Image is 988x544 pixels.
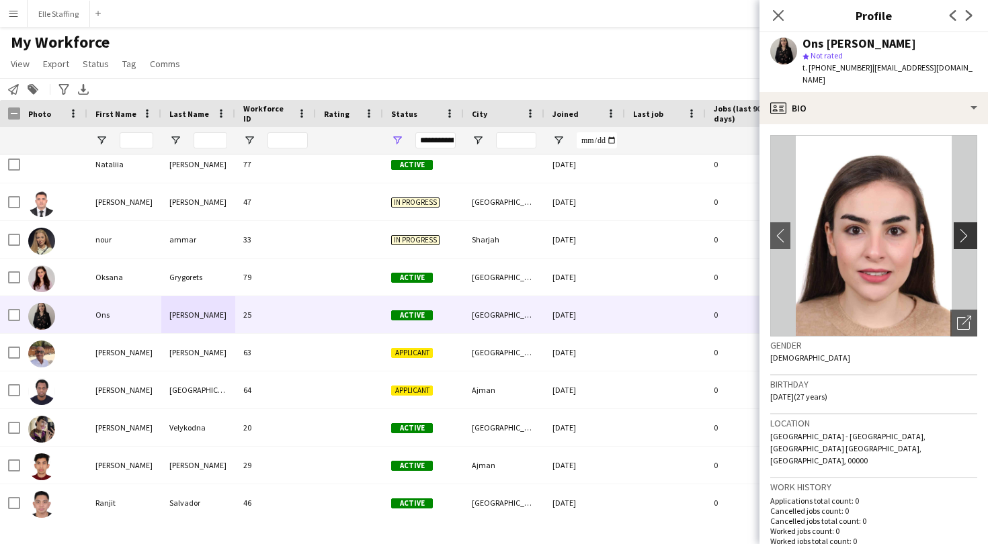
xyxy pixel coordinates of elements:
[391,461,433,471] span: Active
[544,447,625,484] div: [DATE]
[706,334,793,371] div: 0
[391,109,417,119] span: Status
[28,341,55,367] img: OSAMA BURR
[235,409,316,446] div: 20
[464,334,544,371] div: [GEOGRAPHIC_DATA]
[706,484,793,521] div: 0
[28,491,55,518] img: Ranjit Salvador
[120,132,153,148] input: First Name Filter Input
[706,447,793,484] div: 0
[802,62,872,73] span: t. [PHONE_NUMBER]
[235,334,316,371] div: 63
[552,134,565,146] button: Open Filter Menu
[87,183,161,220] div: [PERSON_NAME]
[235,371,316,408] div: 64
[43,58,69,70] span: Export
[472,109,487,119] span: City
[770,496,977,506] p: Applications total count: 0
[169,109,209,119] span: Last Name
[544,146,625,183] div: [DATE]
[161,447,235,484] div: [PERSON_NAME]
[770,526,977,536] p: Worked jobs count: 0
[117,55,142,73] a: Tag
[194,132,227,148] input: Last Name Filter Input
[28,265,55,292] img: Oksana Grygorets
[243,103,292,124] span: Workforce ID
[28,190,55,217] img: Neil Brian Villar
[243,134,255,146] button: Open Filter Menu
[544,183,625,220] div: [DATE]
[83,58,109,70] span: Status
[87,259,161,296] div: Oksana
[25,81,41,97] app-action-btn: Add to tag
[770,378,977,390] h3: Birthday
[161,371,235,408] div: [GEOGRAPHIC_DATA]
[706,259,793,296] div: 0
[161,296,235,333] div: [PERSON_NAME]
[77,55,114,73] a: Status
[87,409,161,446] div: [PERSON_NAME]
[235,447,316,484] div: 29
[87,447,161,484] div: [PERSON_NAME]
[472,134,484,146] button: Open Filter Menu
[161,183,235,220] div: [PERSON_NAME]
[56,81,72,97] app-action-btn: Advanced filters
[161,259,235,296] div: Grygorets
[87,221,161,258] div: nour
[87,146,161,183] div: Nataliia
[714,103,769,124] span: Jobs (last 90 days)
[770,135,977,336] img: Crew avatar or photo
[464,484,544,521] div: [GEOGRAPHIC_DATA]
[5,81,22,97] app-action-btn: Notify workforce
[267,132,308,148] input: Workforce ID Filter Input
[544,221,625,258] div: [DATE]
[95,134,108,146] button: Open Filter Menu
[87,484,161,521] div: Ranjit
[11,32,110,52] span: My Workforce
[464,259,544,296] div: [GEOGRAPHIC_DATA]
[28,303,55,330] img: Ons Ben Haddada
[391,423,433,433] span: Active
[544,409,625,446] div: [DATE]
[770,392,827,402] span: [DATE] (27 years)
[28,1,90,27] button: Elle Staffing
[706,146,793,183] div: 0
[770,506,977,516] p: Cancelled jobs count: 0
[28,416,55,443] img: Polina Velykodna
[28,378,55,405] img: Paul Mwangi
[145,55,186,73] a: Comms
[770,353,850,363] span: [DEMOGRAPHIC_DATA]
[802,62,973,85] span: | [EMAIL_ADDRESS][DOMAIN_NAME]
[770,516,977,526] p: Cancelled jobs total count: 0
[759,7,988,24] h3: Profile
[235,183,316,220] div: 47
[235,484,316,521] div: 46
[5,55,35,73] a: View
[235,146,316,183] div: 77
[87,334,161,371] div: [PERSON_NAME]
[87,296,161,333] div: Ons
[391,273,433,283] span: Active
[235,259,316,296] div: 79
[552,109,579,119] span: Joined
[770,417,977,429] h3: Location
[161,146,235,183] div: [PERSON_NAME]
[802,38,916,50] div: Ons [PERSON_NAME]
[633,109,663,119] span: Last job
[391,160,433,170] span: Active
[770,431,925,465] span: [GEOGRAPHIC_DATA] - [GEOGRAPHIC_DATA], [GEOGRAPHIC_DATA] [GEOGRAPHIC_DATA], [GEOGRAPHIC_DATA], 00000
[464,371,544,408] div: Ajman
[161,221,235,258] div: ammar
[391,235,440,245] span: In progress
[496,132,536,148] input: City Filter Input
[706,296,793,333] div: 0
[95,109,136,119] span: First Name
[161,484,235,521] div: Salvador
[324,109,349,119] span: Rating
[75,81,91,97] app-action-btn: Export XLSX
[706,409,793,446] div: 0
[28,228,55,255] img: nour ammar
[11,58,30,70] span: View
[391,348,433,358] span: Applicant
[544,371,625,408] div: [DATE]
